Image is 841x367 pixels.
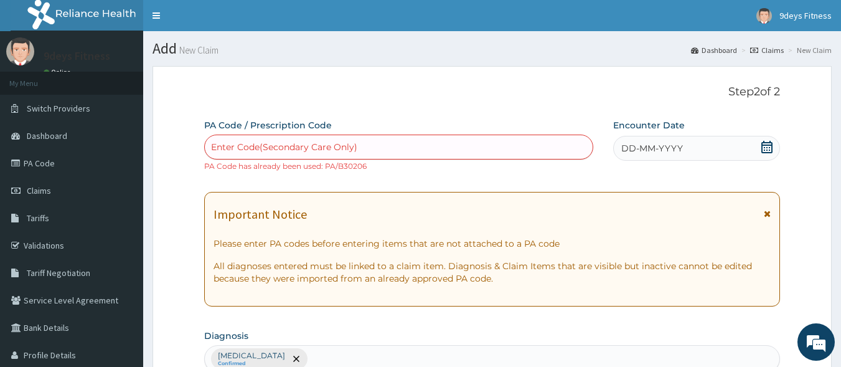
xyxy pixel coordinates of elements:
p: Step 2 of 2 [204,85,781,99]
p: 9deys Fitness [44,50,110,62]
small: New Claim [177,45,218,55]
span: Dashboard [27,130,67,141]
span: Switch Providers [27,103,90,114]
span: Tariff Negotiation [27,267,90,279]
a: Dashboard [691,45,737,55]
p: Please enter PA codes before entering items that are not attached to a PA code [214,237,771,250]
label: PA Code / Prescription Code [204,119,332,131]
div: Enter Code(Secondary Care Only) [211,141,357,153]
h1: Important Notice [214,207,307,221]
p: All diagnoses entered must be linked to a claim item. Diagnosis & Claim Items that are visible bu... [214,260,771,285]
span: Tariffs [27,212,49,224]
img: User Image [756,8,772,24]
a: Claims [750,45,784,55]
img: User Image [6,37,34,65]
small: PA Code has already been used: PA/B30206 [204,161,367,171]
a: Online [44,68,73,77]
h1: Add [153,41,832,57]
label: Encounter Date [613,119,685,131]
span: DD-MM-YYYY [621,142,683,155]
span: Claims [27,185,51,196]
span: 9deys Fitness [779,10,832,21]
li: New Claim [785,45,832,55]
label: Diagnosis [204,330,248,342]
